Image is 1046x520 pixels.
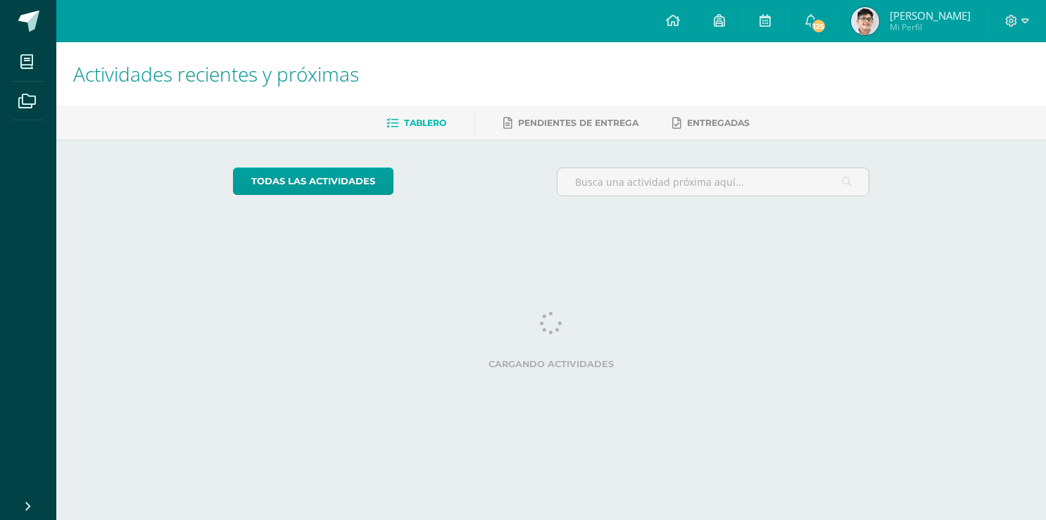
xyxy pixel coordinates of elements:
[386,112,446,134] a: Tablero
[557,168,869,196] input: Busca una actividad próxima aquí...
[233,359,870,369] label: Cargando actividades
[73,61,359,87] span: Actividades recientes y próximas
[518,118,638,128] span: Pendientes de entrega
[890,8,971,23] span: [PERSON_NAME]
[811,18,826,34] span: 125
[672,112,750,134] a: Entregadas
[851,7,879,35] img: fcbf696b4bc6144e60a12dd864b6fb31.png
[890,21,971,33] span: Mi Perfil
[233,167,393,195] a: todas las Actividades
[687,118,750,128] span: Entregadas
[404,118,446,128] span: Tablero
[503,112,638,134] a: Pendientes de entrega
